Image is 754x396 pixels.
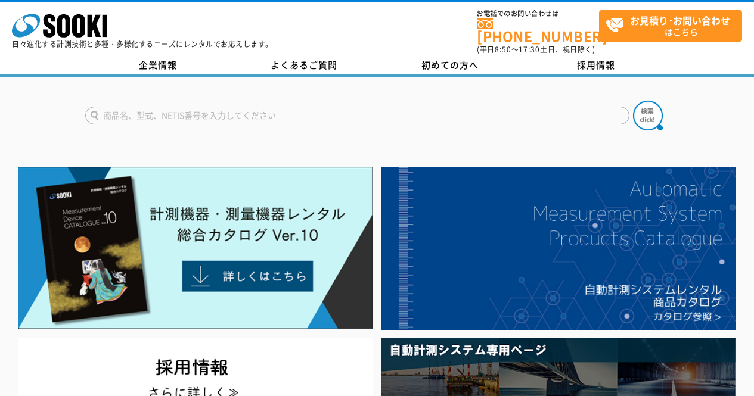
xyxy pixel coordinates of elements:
span: 8:50 [495,44,511,55]
img: btn_search.png [633,101,663,130]
p: 日々進化する計測技術と多種・多様化するニーズにレンタルでお応えします。 [12,40,273,48]
a: 企業情報 [85,57,231,74]
span: はこちら [606,11,741,40]
img: 自動計測システムカタログ [381,167,736,330]
img: Catalog Ver10 [18,167,373,329]
strong: お見積り･お問い合わせ [630,13,730,27]
a: 初めての方へ [377,57,523,74]
input: 商品名、型式、NETIS番号を入力してください [85,107,629,124]
span: 初めての方へ [421,58,479,71]
span: お電話でのお問い合わせは [477,10,599,17]
a: 採用情報 [523,57,669,74]
span: 17:30 [519,44,540,55]
a: お見積り･お問い合わせはこちら [599,10,742,42]
a: よくあるご質問 [231,57,377,74]
a: [PHONE_NUMBER] [477,18,599,43]
span: (平日 ～ 土日、祝日除く) [477,44,595,55]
